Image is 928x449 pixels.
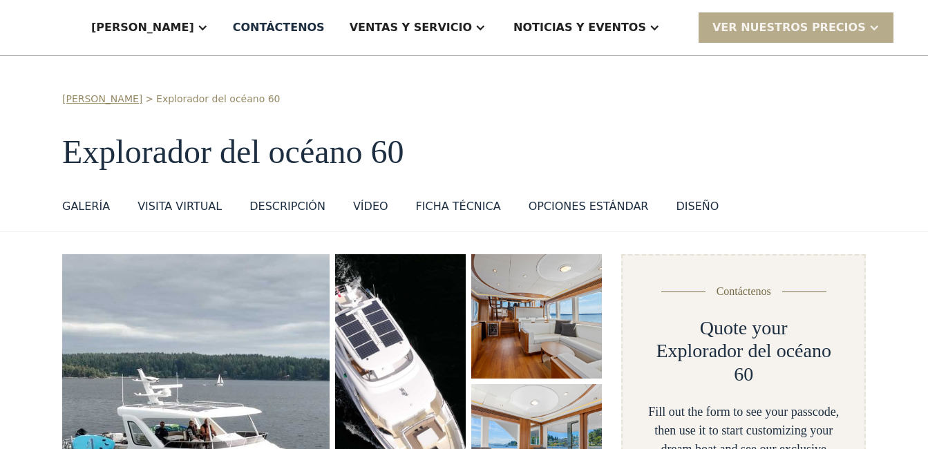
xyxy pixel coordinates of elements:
a: GALERÍA [62,198,110,220]
div: Contáctenos [717,283,771,300]
a: Opciones estándar [529,198,649,220]
div: Opciones estándar [529,198,649,215]
div: Ficha técnica [416,198,501,215]
div: Ventas y servicio [350,19,472,36]
a: Ficha técnica [416,198,501,220]
div: Noticias y EVENTOS [513,19,646,36]
a: Abrir Lightbox [471,254,602,379]
a: diseño [676,198,719,220]
div: VISITA VIRTUAL [138,198,222,215]
a: Explorador del océano 60 [156,92,280,106]
a: VISITA VIRTUAL [138,198,222,220]
h1: Explorador del océano 60 [62,134,866,171]
div: VER nuestros precios [712,19,866,36]
div: Contáctenos [233,19,325,36]
div: GALERÍA [62,198,110,215]
div: [PERSON_NAME] [91,19,194,36]
a: VÍDEO [353,198,388,220]
div: diseño [676,198,719,215]
div: DESCRIPCIÓN [249,198,325,215]
div: > [145,92,153,106]
a: DESCRIPCIÓN [249,198,325,220]
a: [PERSON_NAME] [62,92,142,106]
h2: Quote your [700,316,788,340]
div: VÍDEO [353,198,388,215]
h2: Explorador del océano 60 [645,339,842,385]
div: VER nuestros precios [699,12,893,42]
